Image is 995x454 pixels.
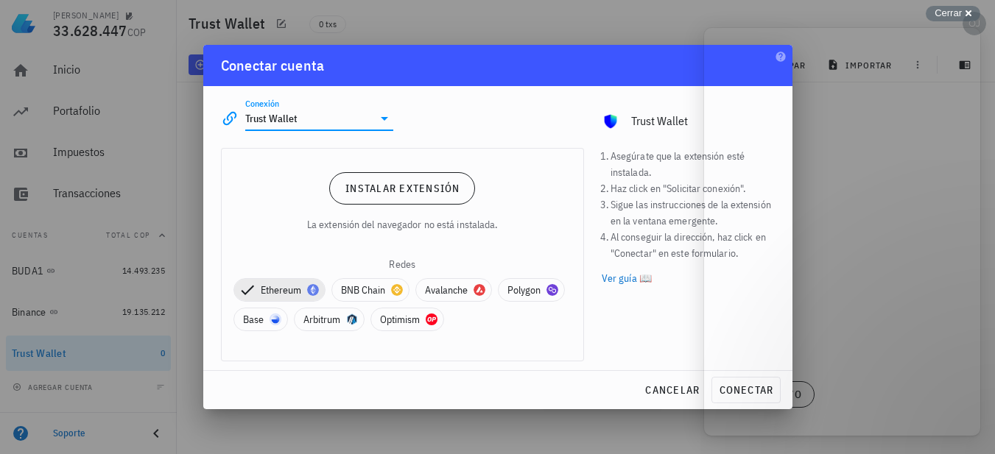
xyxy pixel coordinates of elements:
[602,270,775,286] a: Ver guía 📖
[243,279,316,301] span: Ethereum
[245,107,373,130] input: Seleccionar una conexión
[631,114,775,128] div: Trust Wallet
[611,196,775,229] li: Sigue las instrucciones de la extensión en la ventana emergente.
[303,308,355,330] span: Arbitrum
[380,308,435,330] span: Optimism
[704,28,980,436] iframe: Help Scout Beacon - Live Chat, Contact Form, and Knowledge Base
[341,279,400,301] span: BNB Chain
[611,180,775,196] li: Haz click en "Solicitar conexión".
[644,383,700,397] span: cancelar
[345,182,460,195] span: Instalar extensión
[935,7,962,18] span: Cerrar
[425,279,482,301] span: Avalanche
[611,148,775,180] li: Asegúrate que la extensión esté instalada.
[507,279,555,301] span: Polygon
[307,216,498,233] p: La extensión del navegador no está instalada.
[639,377,706,403] button: cancelar
[926,6,980,21] button: Cerrar
[221,54,325,77] div: Conectar cuenta
[329,172,475,205] a: Instalar extensión
[245,98,279,109] label: Conexión
[243,308,278,330] span: Base
[233,256,572,272] div: Redes
[611,229,775,261] li: Al conseguir la dirección, haz click en "Conectar" en este formulario.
